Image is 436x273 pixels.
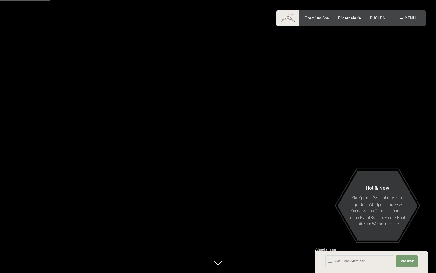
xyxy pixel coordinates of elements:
[315,247,337,251] span: Schnellanfrage
[400,259,414,264] span: Weiter
[396,255,418,267] button: Weiter
[366,184,389,191] span: Hot & New
[370,15,386,20] a: BUCHEN
[405,15,416,20] span: Menü
[338,15,361,20] a: Bildergalerie
[337,171,418,241] a: Hot & New Sky Spa mit 23m Infinity Pool, großem Whirlpool und Sky-Sauna, Sauna Outdoor Lounge, ne...
[350,194,405,227] p: Sky Spa mit 23m Infinity Pool, großem Whirlpool und Sky-Sauna, Sauna Outdoor Lounge, neue Event-S...
[305,15,329,20] a: Premium Spa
